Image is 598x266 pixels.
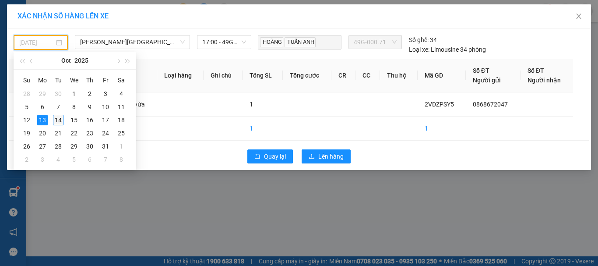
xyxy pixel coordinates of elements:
div: 2 [21,154,32,165]
div: 8 [69,102,79,112]
th: CR [331,59,356,92]
span: Người nhận [528,77,561,84]
td: 2025-10-11 [113,100,129,113]
div: 28 [53,141,63,152]
td: 2025-10-28 [50,140,66,153]
td: 2025-10-27 [35,140,50,153]
td: 2025-10-31 [98,140,113,153]
td: 2025-10-05 [19,100,35,113]
td: 2025-10-21 [50,127,66,140]
div: 21 [53,128,63,138]
td: 2025-11-06 [82,153,98,166]
span: 1 [250,101,253,108]
div: 29 [69,141,79,152]
span: down [180,39,185,45]
td: 2025-10-26 [19,140,35,153]
div: 27 [37,141,48,152]
span: 0868672047 [473,101,508,108]
div: 3 [100,89,111,99]
td: 2025-10-10 [98,100,113,113]
span: Loại xe: [409,45,429,54]
div: 34 [409,35,437,45]
th: Ghi chú [204,59,243,92]
span: Gia Lai - Đà Lạt [80,35,185,49]
td: 2025-10-19 [19,127,35,140]
span: Người gửi [473,77,501,84]
div: 30 [53,89,63,99]
button: Close [566,4,591,29]
div: 17 [100,115,111,125]
td: 2025-10-13 [35,113,50,127]
td: 2025-10-29 [66,140,82,153]
th: Mo [35,73,50,87]
span: 17:00 - 49G-000.71 [202,35,246,49]
td: 2025-10-14 [50,113,66,127]
th: Fr [98,73,113,87]
span: Lên hàng [318,152,344,161]
div: 1 [116,141,127,152]
td: 2025-11-08 [113,153,129,166]
th: Sa [113,73,129,87]
button: 2025 [74,52,88,69]
div: 29 [37,89,48,99]
div: 4 [116,89,127,99]
th: Su [19,73,35,87]
td: 2025-10-30 [82,140,98,153]
th: Tổng cước [283,59,331,92]
div: 6 [84,154,95,165]
td: 2025-10-20 [35,127,50,140]
th: We [66,73,82,87]
span: Số ghế: [409,35,429,45]
td: 2025-10-16 [82,113,98,127]
span: Số ĐT [473,67,489,74]
td: 2025-09-28 [19,87,35,100]
div: 22 [69,128,79,138]
td: 2025-10-07 [50,100,66,113]
td: 2025-10-25 [113,127,129,140]
div: 23 [84,128,95,138]
div: 13 [37,115,48,125]
div: 5 [21,102,32,112]
th: CC [355,59,380,92]
div: 25 [116,128,127,138]
div: 6 [37,102,48,112]
span: 49G-000.71 [354,35,397,49]
th: Th [82,73,98,87]
td: 1 [418,117,466,141]
th: Tu [50,73,66,87]
div: 8 [116,154,127,165]
div: 20 [37,128,48,138]
span: XÁC NHẬN SỐ HÀNG LÊN XE [18,12,109,20]
th: Loại hàng [157,59,204,92]
td: 2025-11-02 [19,153,35,166]
div: 15 [69,115,79,125]
td: 2025-10-09 [82,100,98,113]
td: 2025-10-23 [82,127,98,140]
td: 2025-11-07 [98,153,113,166]
span: HOÀNG [260,37,283,47]
span: close [575,13,582,20]
div: 11 [116,102,127,112]
div: 5 [69,154,79,165]
span: TUẤN ANH [285,37,316,47]
div: 16 [84,115,95,125]
th: STT [9,59,38,92]
td: 2025-09-29 [35,87,50,100]
div: 14 [53,115,63,125]
div: 10 [100,102,111,112]
td: 2025-10-04 [113,87,129,100]
div: 19 [21,128,32,138]
td: 2025-10-01 [66,87,82,100]
input: 13/10/2025 [19,38,54,47]
td: 2025-10-24 [98,127,113,140]
td: 2025-10-12 [19,113,35,127]
div: 26 [21,141,32,152]
span: Quay lại [264,152,286,161]
button: Oct [61,52,71,69]
td: 2025-10-18 [113,113,129,127]
div: 9 [84,102,95,112]
span: 2VDZPSY5 [425,101,454,108]
div: 31 [100,141,111,152]
div: 24 [100,128,111,138]
span: Số ĐT [528,67,544,74]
